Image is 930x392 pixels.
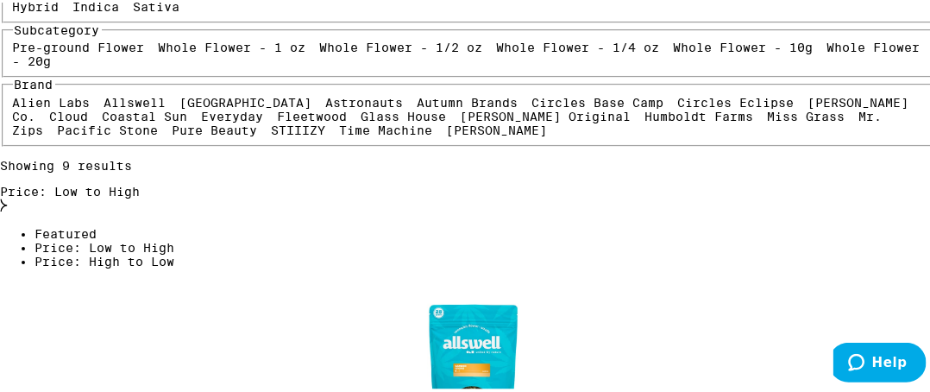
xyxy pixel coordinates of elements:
label: Whole Flower - 20g [13,38,921,66]
label: Coastal Sun [103,107,188,121]
label: STIIIZY [272,121,326,135]
legend: Brand [13,75,55,89]
label: Autumn Brands [418,93,518,107]
label: Everyday [202,107,264,121]
span: Price: Low to High [35,238,174,252]
label: Mr. Zips [13,107,883,135]
label: Cloud [50,107,89,121]
label: Glass House [361,107,447,121]
label: [GEOGRAPHIC_DATA] [180,93,312,107]
legend: Subcategory [13,21,102,35]
label: Circles Eclipse [678,93,795,107]
iframe: Opens a widget where you can find more information [833,340,927,383]
label: Whole Flower - 1/2 oz [320,38,483,52]
label: Miss Grass [768,107,845,121]
label: Pacific Stone [58,121,159,135]
label: Allswell [104,93,167,107]
label: [PERSON_NAME] Co. [13,93,909,121]
label: Time Machine [340,121,433,135]
label: Pure Beauty [173,121,258,135]
label: [PERSON_NAME] [447,121,548,135]
label: Whole Flower - 1 oz [159,38,306,52]
label: Whole Flower - 10g [674,38,814,52]
label: [PERSON_NAME] Original [461,107,632,121]
label: Pre-ground Flower [13,38,145,52]
label: Whole Flower - 1/4 oz [497,38,660,52]
span: Price: High to Low [35,252,174,266]
label: Fleetwood [278,107,348,121]
span: Featured [35,224,97,238]
label: Alien Labs [13,93,91,107]
label: Circles Base Camp [532,93,664,107]
label: Humboldt Farms [645,107,754,121]
label: Astronauts [326,93,404,107]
